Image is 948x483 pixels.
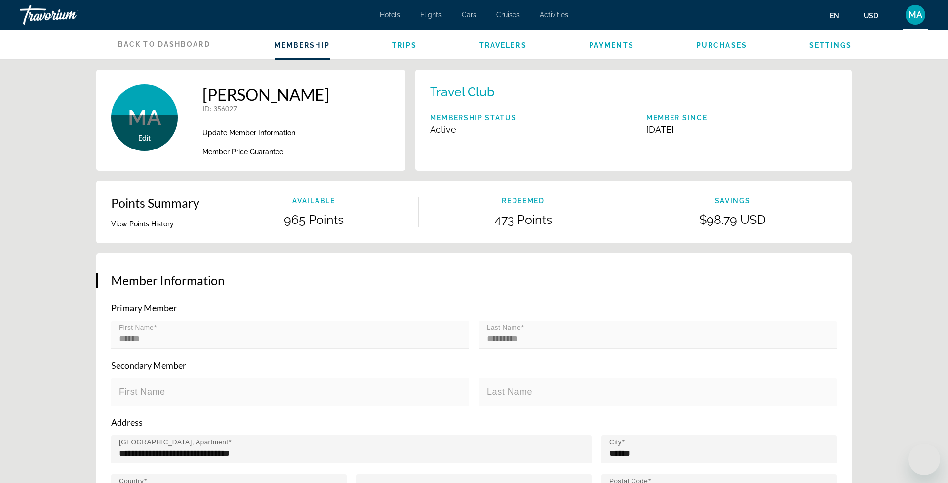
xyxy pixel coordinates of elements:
[419,212,628,227] p: 473 Points
[20,2,118,28] a: Travorium
[830,12,839,20] span: en
[809,41,852,49] a: Settings
[111,273,837,288] h3: Member Information
[609,438,622,446] mat-label: City
[646,124,707,135] p: [DATE]
[111,302,837,313] p: Primary Member
[118,40,210,48] span: Back to Dashboard
[392,41,417,49] a: Trips
[496,11,520,19] a: Cruises
[903,4,928,25] button: User Menu
[209,212,418,227] p: 965 Points
[119,324,154,331] mat-label: First Name
[430,114,517,122] p: Membership Status
[138,134,151,143] button: Edit
[864,8,888,23] button: Change currency
[111,220,174,228] button: View Points History
[430,124,517,135] p: Active
[908,444,940,475] iframe: Кнопка запуска окна обмена сообщениями
[419,197,628,205] p: Redeemed
[202,129,295,137] span: Update Member Information
[111,195,199,210] p: Points Summary
[628,212,837,227] p: $98.79 USD
[128,105,161,131] span: MA
[380,11,400,19] a: Hotels
[696,41,747,49] a: Purchases
[119,387,165,397] mat-label: First Name
[540,11,568,19] a: Activities
[589,41,634,49] a: Payments
[138,134,151,142] span: Edit
[96,30,210,59] a: Back to Dashboard
[479,41,527,49] a: Travelers
[111,417,837,428] p: Address
[209,197,418,205] p: Available
[864,12,878,20] span: USD
[908,10,922,20] span: MA
[119,438,228,446] mat-label: [GEOGRAPHIC_DATA], Apartment
[202,84,329,104] h1: [PERSON_NAME]
[202,129,329,137] a: Update Member Information
[202,104,210,112] span: ID
[420,11,442,19] a: Flights
[628,197,837,205] p: Savings
[430,84,495,99] p: Travel Club
[202,104,329,112] p: : 356027
[111,360,837,371] p: Secondary Member
[830,8,849,23] button: Change language
[646,114,707,122] p: Member Since
[462,11,476,19] a: Cars
[487,324,521,331] mat-label: Last Name
[275,41,330,49] a: Membership
[487,387,532,397] mat-label: Last Name
[202,148,283,156] span: Member Price Guarantee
